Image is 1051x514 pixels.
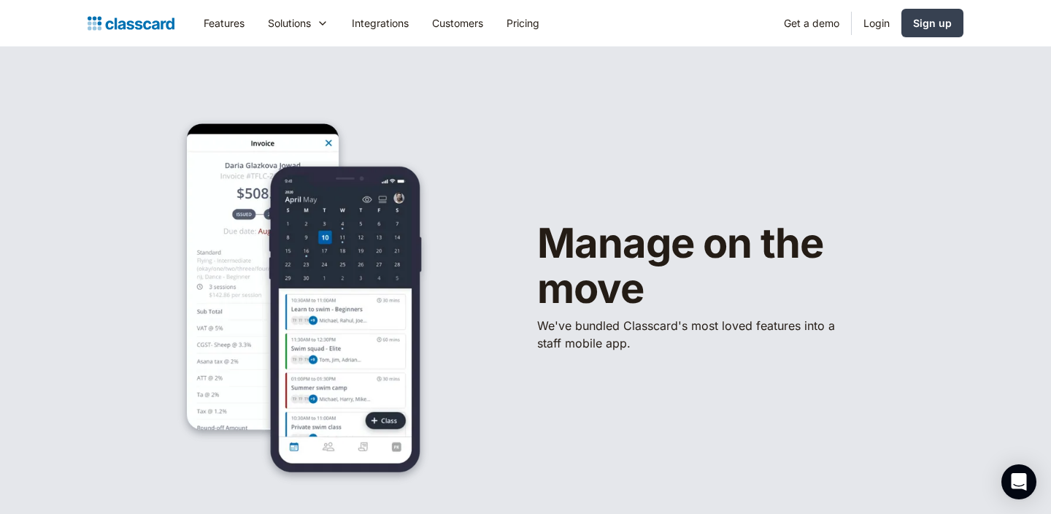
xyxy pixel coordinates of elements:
a: Sign up [902,9,963,37]
h1: Manage on the move [537,221,917,311]
div: Open Intercom Messenger [1001,464,1036,499]
p: We've bundled ​Classcard's most loved features into a staff mobile app. [537,317,844,352]
a: Customers [420,7,495,39]
a: Pricing [495,7,551,39]
div: Sign up [914,15,952,31]
a: Integrations [340,7,420,39]
div: Solutions [268,15,311,31]
div: Solutions [256,7,340,39]
a: Logo [88,13,174,34]
a: Features [192,7,256,39]
a: Get a demo [773,7,852,39]
a: Login [852,7,902,39]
